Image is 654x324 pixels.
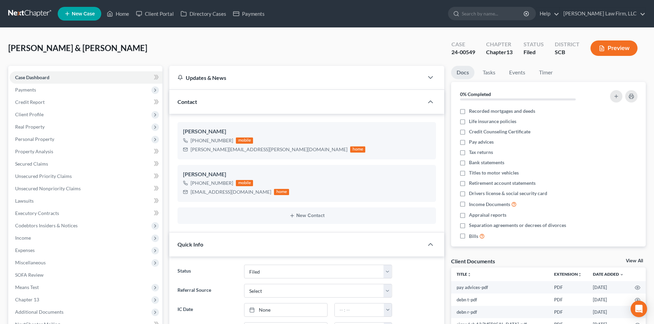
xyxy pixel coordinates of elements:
[587,281,629,293] td: [DATE]
[469,233,478,240] span: Bills
[467,273,471,277] i: unfold_more
[191,189,271,195] div: [EMAIL_ADDRESS][DOMAIN_NAME]
[177,74,415,81] div: Updates & News
[133,8,177,20] a: Client Portal
[177,8,230,20] a: Directory Cases
[451,40,475,48] div: Case
[191,146,347,153] div: [PERSON_NAME][EMAIL_ADDRESS][PERSON_NAME][DOMAIN_NAME]
[549,293,587,306] td: PDF
[15,309,64,315] span: Additional Documents
[578,273,582,277] i: unfold_more
[451,306,549,318] td: debn r-pdf
[536,8,559,20] a: Help
[590,40,638,56] button: Preview
[103,8,133,20] a: Home
[174,265,240,278] label: Status
[15,74,49,80] span: Case Dashboard
[236,180,253,186] div: mobile
[174,284,240,298] label: Referral Source
[555,40,580,48] div: District
[15,148,53,154] span: Property Analysis
[469,190,547,197] span: Drivers license & social security card
[524,48,544,56] div: Filed
[587,293,629,306] td: [DATE]
[10,170,162,182] a: Unsecured Priority Claims
[469,222,566,229] span: Separation agreements or decrees of divorces
[335,303,384,316] input: -- : --
[244,303,327,316] a: None
[451,293,549,306] td: debn t-pdf
[15,124,45,130] span: Real Property
[10,145,162,158] a: Property Analysis
[10,269,162,281] a: SOFA Review
[191,180,233,187] div: [PHONE_NUMBER]
[174,303,240,317] label: IC Date
[457,272,471,277] a: Titleunfold_more
[549,281,587,293] td: PDF
[350,146,365,153] div: home
[191,137,233,144] div: [PHONE_NUMBER]
[587,306,629,318] td: [DATE]
[10,182,162,195] a: Unsecured Nonpriority Claims
[469,139,494,145] span: Pay advices
[177,98,197,105] span: Contact
[15,235,31,241] span: Income
[15,198,34,204] span: Lawsuits
[8,43,147,53] span: [PERSON_NAME] & [PERSON_NAME]
[469,212,506,218] span: Appraisal reports
[560,8,645,20] a: [PERSON_NAME] Law Firm, LLC
[177,241,203,248] span: Quick Info
[469,169,519,176] span: Titles to motor vehicles
[469,159,504,166] span: Bank statements
[469,118,516,125] span: Life insurance policies
[486,40,513,48] div: Chapter
[451,281,549,293] td: pay advices-pdf
[10,158,162,170] a: Secured Claims
[72,11,95,16] span: New Case
[469,108,535,115] span: Recorded mortgages and deeds
[486,48,513,56] div: Chapter
[15,210,59,216] span: Executory Contracts
[15,272,44,278] span: SOFA Review
[15,99,45,105] span: Credit Report
[15,87,36,93] span: Payments
[554,272,582,277] a: Extensionunfold_more
[10,71,162,84] a: Case Dashboard
[15,260,46,265] span: Miscellaneous
[469,149,493,156] span: Tax returns
[462,7,525,20] input: Search by name...
[230,8,268,20] a: Payments
[15,111,44,117] span: Client Profile
[460,91,491,97] strong: 0% Completed
[506,49,513,55] span: 13
[469,128,530,135] span: Credit Counseling Certificate
[15,284,39,290] span: Means Test
[10,96,162,108] a: Credit Report
[236,137,253,144] div: mobile
[183,128,431,136] div: [PERSON_NAME]
[183,213,431,218] button: New Contact
[555,48,580,56] div: SCB
[15,185,81,191] span: Unsecured Nonpriority Claims
[593,272,624,277] a: Date Added expand_more
[274,189,289,195] div: home
[469,180,536,187] span: Retirement account statements
[504,66,531,79] a: Events
[524,40,544,48] div: Status
[631,301,647,317] div: Open Intercom Messenger
[15,247,35,253] span: Expenses
[469,201,510,208] span: Income Documents
[15,136,54,142] span: Personal Property
[451,48,475,56] div: 24-00549
[15,173,72,179] span: Unsecured Priority Claims
[10,207,162,219] a: Executory Contracts
[183,170,431,179] div: [PERSON_NAME]
[626,259,643,263] a: View All
[15,297,39,302] span: Chapter 13
[451,257,495,265] div: Client Documents
[533,66,558,79] a: Timer
[451,66,474,79] a: Docs
[620,273,624,277] i: expand_more
[477,66,501,79] a: Tasks
[549,306,587,318] td: PDF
